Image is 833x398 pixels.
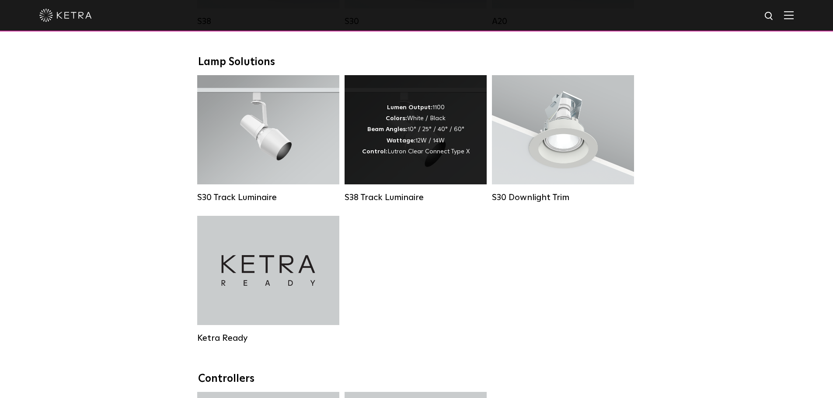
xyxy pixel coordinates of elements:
[197,333,339,343] div: Ketra Ready
[198,56,635,69] div: Lamp Solutions
[387,149,470,155] span: Lutron Clear Connect Type X
[198,373,635,385] div: Controllers
[492,192,634,203] div: S30 Downlight Trim
[492,75,634,203] a: S30 Downlight Trim S30 Downlight Trim
[386,115,407,121] strong: Colors:
[345,192,487,203] div: S38 Track Luminaire
[362,149,387,155] strong: Control:
[387,104,432,111] strong: Lumen Output:
[39,9,92,22] img: ketra-logo-2019-white
[197,192,339,203] div: S30 Track Luminaire
[367,126,408,132] strong: Beam Angles:
[784,11,794,19] img: Hamburger%20Nav.svg
[387,138,415,144] strong: Wattage:
[345,75,487,203] a: S38 Track Luminaire Lumen Output:1100Colors:White / BlackBeam Angles:10° / 25° / 40° / 60°Wattage...
[362,102,470,157] div: 1100 White / Black 10° / 25° / 40° / 60° 12W / 14W
[197,75,339,203] a: S30 Track Luminaire Lumen Output:1100Colors:White / BlackBeam Angles:15° / 25° / 40° / 60° / 90°W...
[764,11,775,22] img: search icon
[197,216,339,343] a: Ketra Ready Ketra Ready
